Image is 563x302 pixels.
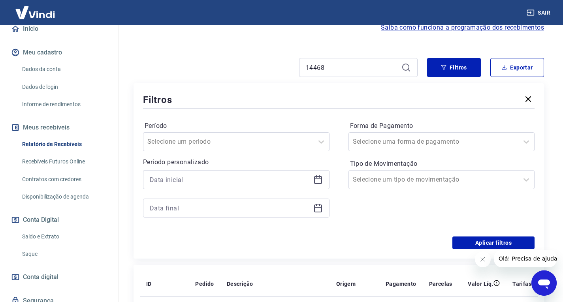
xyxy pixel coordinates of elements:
a: Informe de rendimentos [19,96,109,113]
iframe: Botão para abrir a janela de mensagens [531,270,557,296]
a: Saldo e Extrato [19,229,109,245]
iframe: Fechar mensagem [475,251,491,267]
a: Saque [19,246,109,262]
button: Meus recebíveis [9,119,109,136]
button: Meu cadastro [9,44,109,61]
a: Disponibilização de agenda [19,189,109,205]
p: Pedido [195,280,214,288]
input: Data inicial [150,174,310,186]
label: Período [145,121,328,131]
p: Parcelas [429,280,452,288]
button: Filtros [427,58,481,77]
p: ID [146,280,152,288]
label: Tipo de Movimentação [350,159,533,169]
p: Pagamento [386,280,416,288]
p: Origem [336,280,356,288]
label: Forma de Pagamento [350,121,533,131]
input: Busque pelo número do pedido [306,62,398,73]
span: Olá! Precisa de ajuda? [5,6,66,12]
p: Descrição [227,280,253,288]
a: Saiba como funciona a programação dos recebimentos [381,23,544,32]
h5: Filtros [143,94,172,106]
input: Data final [150,202,310,214]
button: Aplicar filtros [452,236,535,249]
a: Relatório de Recebíveis [19,136,109,152]
a: Conta digital [9,268,109,286]
img: Vindi [9,0,61,24]
p: Período personalizado [143,158,330,167]
p: Valor Líq. [468,280,493,288]
iframe: Mensagem da empresa [494,250,557,267]
a: Dados de login [19,79,109,95]
button: Sair [525,6,554,20]
a: Contratos com credores [19,171,109,188]
span: Conta digital [23,272,58,283]
p: Tarifas [512,280,531,288]
button: Exportar [490,58,544,77]
a: Início [9,20,109,38]
a: Recebíveis Futuros Online [19,154,109,170]
a: Dados da conta [19,61,109,77]
button: Conta Digital [9,211,109,229]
